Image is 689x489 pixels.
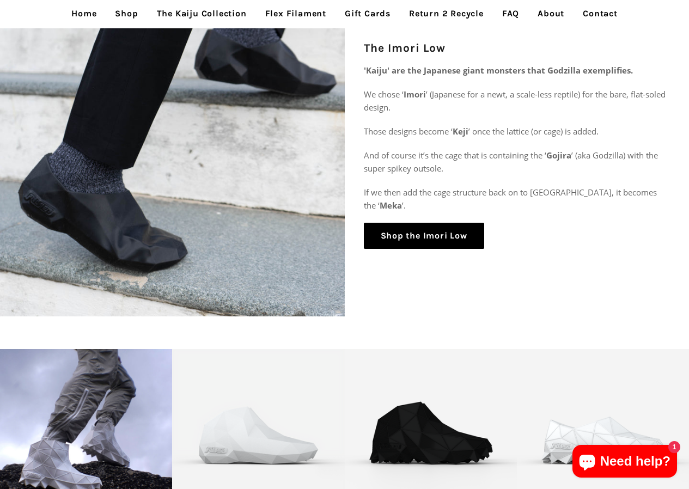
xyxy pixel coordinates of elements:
strong: Keji [453,126,468,137]
p: And of course it’s the cage that is containing the ‘ ’ (aka Godzilla) with the super spikey outsole. [364,149,670,175]
strong: 'Kaiju' are the Japanese giant monsters that Godzilla exemplifies. [364,65,633,76]
p: We chose ‘ ’ (Japanese for a newt, a scale-less reptile) for the bare, flat-soled design. [364,88,670,114]
strong: Imori [404,89,426,100]
inbox-online-store-chat: Shopify online store chat [569,445,680,480]
a: Shop the Imori Low [364,223,484,249]
h2: The Imori Low [364,40,670,56]
p: If we then add the cage structure back on to [GEOGRAPHIC_DATA], it becomes the ‘ ’. [364,186,670,212]
p: Those designs become ‘ ’ once the lattice (or cage) is added. [364,125,670,138]
strong: Meka [380,200,402,211]
strong: Gojira [546,150,571,161]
